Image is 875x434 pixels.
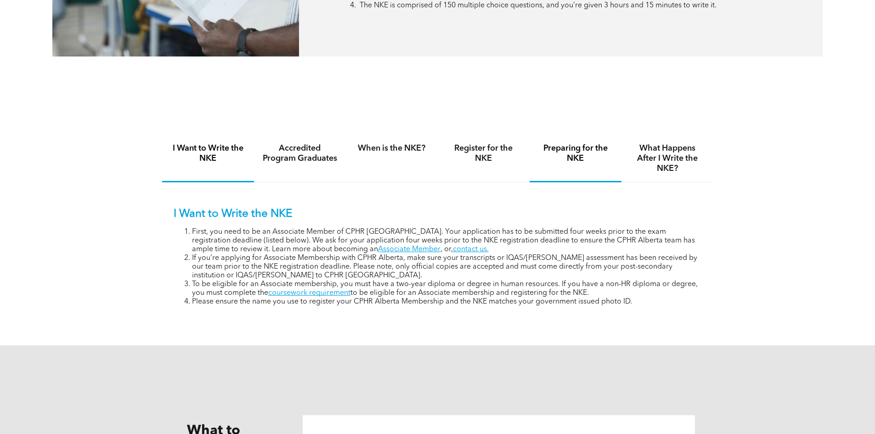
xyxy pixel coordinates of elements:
li: First, you need to be an Associate Member of CPHR [GEOGRAPHIC_DATA]. Your application has to be s... [192,228,702,254]
li: Please ensure the name you use to register your CPHR Alberta Membership and the NKE matches your ... [192,298,702,306]
h4: Accredited Program Graduates [262,143,338,163]
span: The NKE is comprised of 150 multiple choice questions, and you’re given 3 hours and 15 minutes to... [360,2,717,9]
h4: What Happens After I Write the NKE? [630,143,705,174]
a: contact us. [453,246,489,253]
h4: I Want to Write the NKE [170,143,246,163]
a: coursework requirement [268,289,350,297]
h4: Preparing for the NKE [538,143,613,163]
h4: When is the NKE? [354,143,429,153]
a: Associate Member [378,246,440,253]
li: To be eligible for an Associate membership, you must have a two-year diploma or degree in human r... [192,280,702,298]
li: If you’re applying for Associate Membership with CPHR Alberta, make sure your transcripts or IQAS... [192,254,702,280]
p: I Want to Write the NKE [174,208,702,221]
h4: Register for the NKE [446,143,521,163]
